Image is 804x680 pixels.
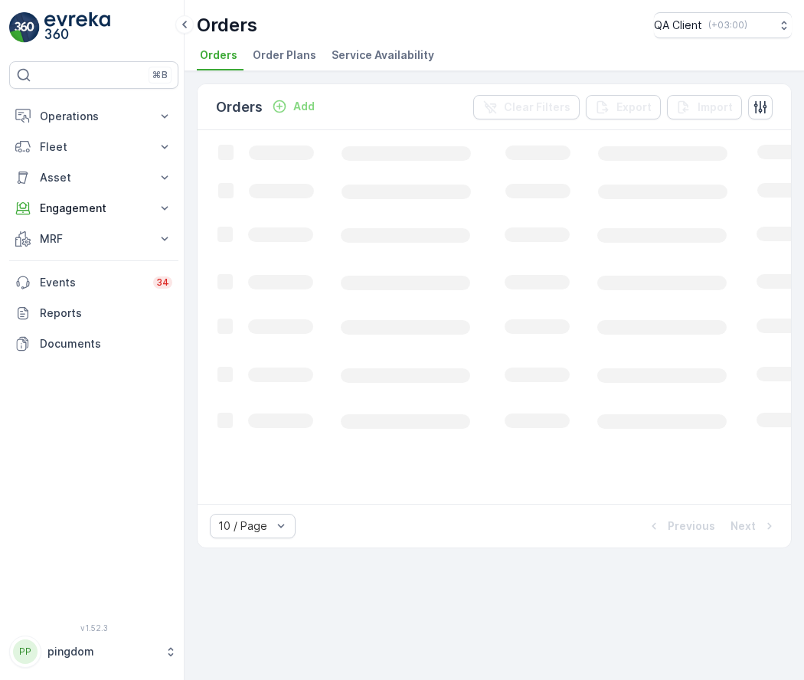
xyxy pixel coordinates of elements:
[9,193,178,224] button: Engagement
[9,132,178,162] button: Fleet
[616,100,652,115] p: Export
[40,139,148,155] p: Fleet
[332,47,434,63] span: Service Availability
[152,69,168,81] p: ⌘B
[253,47,316,63] span: Order Plans
[9,329,178,359] a: Documents
[473,95,580,119] button: Clear Filters
[9,101,178,132] button: Operations
[9,162,178,193] button: Asset
[200,47,237,63] span: Orders
[708,19,747,31] p: ( +03:00 )
[586,95,661,119] button: Export
[668,518,715,534] p: Previous
[729,517,779,535] button: Next
[698,100,733,115] p: Import
[9,298,178,329] a: Reports
[654,18,702,33] p: QA Client
[197,13,257,38] p: Orders
[9,12,40,43] img: logo
[40,306,172,321] p: Reports
[216,96,263,118] p: Orders
[40,336,172,351] p: Documents
[40,231,148,247] p: MRF
[156,276,169,289] p: 34
[44,12,110,43] img: logo_light-DOdMpM7g.png
[730,518,756,534] p: Next
[40,201,148,216] p: Engagement
[9,623,178,633] span: v 1.52.3
[40,109,148,124] p: Operations
[9,224,178,254] button: MRF
[47,644,157,659] p: pingdom
[266,97,321,116] button: Add
[667,95,742,119] button: Import
[654,12,792,38] button: QA Client(+03:00)
[645,517,717,535] button: Previous
[40,275,144,290] p: Events
[293,99,315,114] p: Add
[504,100,570,115] p: Clear Filters
[9,636,178,668] button: PPpingdom
[9,267,178,298] a: Events34
[40,170,148,185] p: Asset
[13,639,38,664] div: PP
